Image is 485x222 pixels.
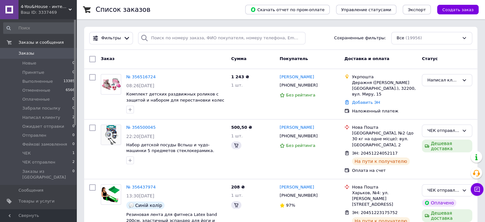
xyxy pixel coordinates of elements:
span: Выполненные [22,79,53,84]
span: 6566 [66,88,75,93]
span: Сообщения [18,188,43,193]
span: 0 [72,105,75,111]
span: 97% [286,203,295,208]
a: Добавить ЭН [352,100,380,105]
span: 0 [72,96,75,102]
h1: Список заказов [96,6,151,13]
div: Нова Пошта [352,184,417,190]
div: Дешевая доставка [422,140,472,152]
span: Новые [22,60,36,66]
span: 22:20[DATE] [126,134,154,139]
div: Нова Пошта [352,125,417,130]
span: Заказы из [GEOGRAPHIC_DATA] [22,169,72,180]
a: Создать заказ [431,7,479,12]
span: 0 [72,169,75,180]
span: 1 шт. [231,83,243,88]
span: Заказы [18,50,34,56]
span: 08:26[DATE] [126,83,154,88]
span: Без рейтинга [286,143,315,148]
span: 0 [72,142,75,147]
span: Отправлен [22,133,46,138]
div: ЧЕК отправлен [427,187,459,194]
a: № 356500045 [126,125,156,130]
a: Фото товару [101,125,121,145]
a: № 356516724 [126,74,156,79]
span: 4-You&House - интернет-магазин для всей семьи [21,4,69,10]
span: Фейкові замовлення [22,142,67,147]
span: 0 [72,70,75,75]
div: [PHONE_NUMBER] [278,81,319,89]
img: Фото товару [101,78,121,91]
button: Чат с покупателем [471,183,483,196]
button: Скачать отчет по пром-оплате [245,5,330,14]
span: Заказ [101,56,114,61]
a: [PERSON_NAME] [280,74,314,80]
span: 13:30[DATE] [126,193,154,198]
a: [PERSON_NAME] [280,125,314,131]
div: Наложенный платеж [352,108,417,114]
span: ЭН: 20451223175752 [352,210,398,215]
a: Набор детской посуды Вспыш и чудо-машинки 5 предметов стеклокерамика. [126,142,214,153]
span: 1 243 ₴ [231,74,249,79]
div: [PHONE_NUMBER] [278,191,319,200]
a: Фото товару [101,184,121,205]
span: ЧЕК [22,150,31,156]
div: На пути к получателю [352,157,410,165]
input: Поиск [3,22,75,34]
span: 1 шт. [231,134,243,138]
span: Создать заказ [442,7,474,12]
div: Деражня ([PERSON_NAME][GEOGRAPHIC_DATA].), 32200, вул. Миру, 15 [352,80,417,97]
span: Ожидает отправки [22,124,64,129]
span: 2 [72,115,75,120]
a: № 356437974 [126,185,156,189]
span: Оплаченные [22,96,50,102]
div: Харьков, №4: ул. [PERSON_NAME][STREET_ADDRESS] [352,190,417,208]
span: 13385 [63,79,75,84]
span: Забрали посылку [22,105,60,111]
span: Сумма [231,56,246,61]
span: (19956) [406,35,422,40]
span: 1 [72,150,75,156]
span: 2 [72,159,75,165]
span: Покупатель [280,56,308,61]
img: Фото товару [101,185,121,204]
div: Написал клиенту [427,77,459,84]
a: [PERSON_NAME] [280,184,314,190]
button: Создать заказ [437,5,479,14]
img: :speech_balloon: [129,203,134,208]
span: 0 [72,60,75,66]
span: 500,50 ₴ [231,125,252,130]
span: Без рейтинга [286,93,315,97]
span: Статус [422,56,438,61]
span: 1 шт. [231,193,243,198]
span: Фильтры [101,35,121,41]
div: ЧЕК отправлен [427,127,459,134]
div: [GEOGRAPHIC_DATA], №2 (до 30 кг на одне місце): вул. [GEOGRAPHIC_DATA], 2 [352,130,417,148]
span: Сохраненные фильтры: [334,35,386,41]
span: Синій колір [135,203,162,208]
span: Все [397,35,404,41]
span: ЭН: 20451224052117 [352,151,398,156]
button: Управление статусами [336,5,396,14]
div: [PHONE_NUMBER] [278,132,319,140]
div: Оплачено [422,199,456,207]
span: Написал клиенту [22,115,60,120]
span: Управление статусами [341,7,391,12]
span: Скачать отчет по пром-оплате [250,7,325,12]
span: 208 ₴ [231,185,245,189]
span: Доставка и оплата [344,56,389,61]
button: Экспорт [403,5,431,14]
img: Фото товару [101,125,121,145]
span: 0 [72,133,75,138]
a: Комплект детских раздвижных роликов с защитой и набором для перестановки колес HAPPY PINK [126,92,224,108]
span: 0 [72,124,75,129]
span: ЧЕК отправлен [22,159,55,165]
span: Экспорт [408,7,426,12]
span: Принятые [22,70,44,75]
div: Ваш ID: 3337469 [21,10,77,15]
a: Фото товару [101,74,121,95]
input: Поиск по номеру заказа, ФИО покупателя, номеру телефона, Email, номеру накладной [138,32,305,44]
span: Товары и услуги [18,198,55,204]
